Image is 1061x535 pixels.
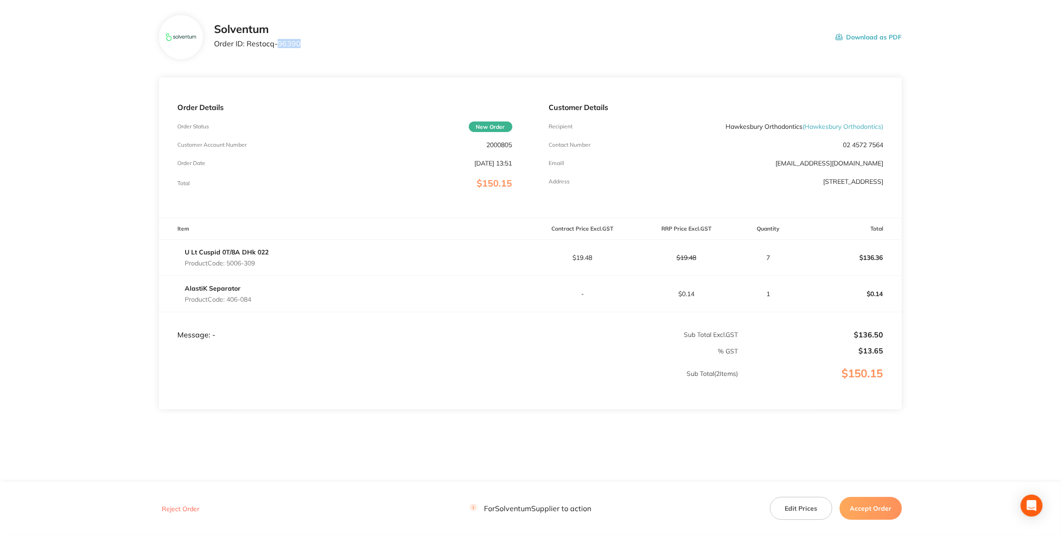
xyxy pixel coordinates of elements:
[1021,495,1043,517] div: Open Intercom Messenger
[798,283,902,305] p: $0.14
[739,347,884,355] p: $13.65
[776,159,884,167] a: [EMAIL_ADDRESS][DOMAIN_NAME]
[177,123,209,130] p: Order Status
[185,284,241,292] a: AlastiK Separator
[159,505,202,513] button: Reject Order
[177,142,247,148] p: Customer Account Number
[635,290,738,298] p: $0.14
[177,180,190,187] p: Total
[549,103,884,111] p: Customer Details
[185,248,269,256] a: U Lt Cuspid 0T/8A DHk 022
[770,497,832,520] button: Edit Prices
[214,23,301,36] h2: Solventum
[840,497,902,520] button: Accept Order
[739,367,902,398] p: $150.15
[159,370,738,396] p: Sub Total ( 2 Items)
[739,254,797,261] p: 7
[185,259,269,267] p: Product Code: 5006-309
[549,178,570,185] p: Address
[159,347,738,355] p: % GST
[843,141,884,149] p: 02 4572 7564
[836,23,902,51] button: Download as PDF
[798,218,902,240] th: Total
[549,160,565,166] p: Emaill
[166,22,196,52] img: b2tsaGE1dw
[549,123,573,130] p: Recipient
[487,141,512,149] p: 2000805
[726,123,884,130] p: Hawkesbury Orthodontics
[738,218,798,240] th: Quantity
[739,290,797,298] p: 1
[159,312,530,340] td: Message: -
[798,247,902,269] p: $136.36
[475,160,512,167] p: [DATE] 13:51
[477,177,512,189] span: $150.15
[531,218,635,240] th: Contract Price Excl. GST
[177,160,205,166] p: Order Date
[824,178,884,185] p: [STREET_ADDRESS]
[185,296,251,303] p: Product Code: 406-084
[531,290,634,298] p: -
[214,39,301,48] p: Order ID: Restocq- 96390
[635,254,738,261] p: $19.48
[549,142,591,148] p: Contact Number
[159,218,530,240] th: Item
[469,121,512,132] span: New Order
[470,504,592,513] p: For Solventum Supplier to action
[739,331,884,339] p: $136.50
[634,218,738,240] th: RRP Price Excl. GST
[803,122,884,131] span: ( Hawkesbury Orthodontics )
[531,331,738,338] p: Sub Total Excl. GST
[531,254,634,261] p: $19.48
[177,103,512,111] p: Order Details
